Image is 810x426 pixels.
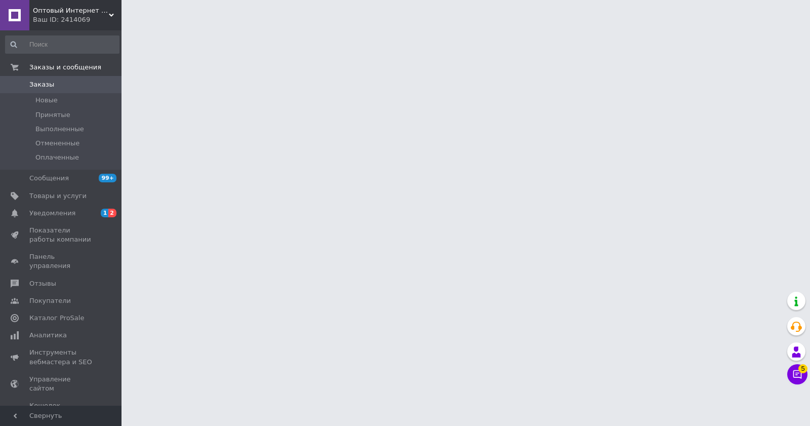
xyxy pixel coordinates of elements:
[29,331,67,340] span: Аналитика
[29,348,94,366] span: Инструменты вебмастера и SEO
[29,63,101,72] span: Заказы и сообщения
[108,209,116,217] span: 2
[29,314,84,323] span: Каталог ProSale
[33,6,109,15] span: Оптовый Интернет Магазин - KancReal
[29,80,54,89] span: Заказы
[29,252,94,270] span: Панель управления
[29,401,94,419] span: Кошелек компании
[29,296,71,305] span: Покупатели
[29,191,87,201] span: Товары и услуги
[35,153,79,162] span: Оплаченные
[101,209,109,217] span: 1
[5,35,119,54] input: Поиск
[29,209,75,218] span: Уведомления
[33,15,121,24] div: Ваш ID: 2414069
[35,125,84,134] span: Выполненные
[35,110,70,120] span: Принятые
[35,139,79,148] span: Отмененные
[29,226,94,244] span: Показатели работы компании
[29,174,69,183] span: Сообщения
[798,364,807,373] span: 5
[35,96,58,105] span: Новые
[787,364,807,384] button: Чат с покупателем5
[29,375,94,393] span: Управление сайтом
[99,174,116,182] span: 99+
[29,279,56,288] span: Отзывы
